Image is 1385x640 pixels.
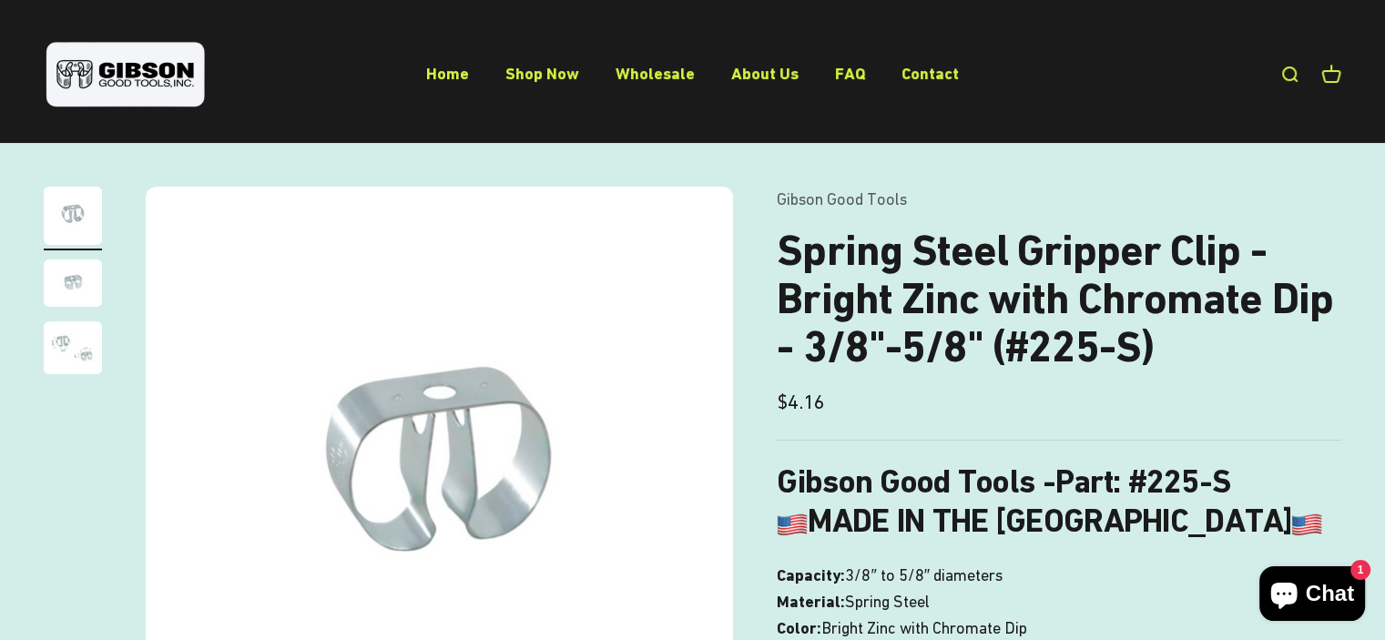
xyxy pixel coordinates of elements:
[777,227,1341,371] h1: Spring Steel Gripper Clip - Bright Zinc with Chromate Dip - 3/8"-5/8" (#225-S)
[777,386,825,418] sale-price: $4.16
[44,321,102,374] img: close up of a spring steel gripper clip, tool clip, durable, secure holding, Excellent corrosion ...
[777,592,845,611] strong: Material:
[44,187,102,250] button: Go to item 1
[1254,566,1370,625] inbox-online-store-chat: Shopify online store chat
[616,65,695,84] a: Wholesale
[426,65,469,84] a: Home
[44,187,102,245] img: Spring Steel Gripper Clip - Bright Zinc with Chromate Dip - 3/8"-5/8" (#225-S)
[44,259,102,307] img: close up of a spring steel gripper clip, tool clip, durable, secure holding, Excellent corrosion ...
[901,65,959,84] a: Contact
[731,65,799,84] a: About Us
[835,65,865,84] a: FAQ
[777,618,821,637] strong: Color:
[777,565,845,584] strong: Capacity:
[777,189,907,208] a: Gibson Good Tools
[505,65,579,84] a: Shop Now
[44,321,102,380] button: Go to item 3
[1055,462,1113,501] span: Part
[777,462,1112,501] b: Gibson Good Tools -
[777,502,1322,540] b: MADE IN THE [GEOGRAPHIC_DATA]
[44,259,102,312] button: Go to item 2
[1113,462,1230,501] strong: : #225-S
